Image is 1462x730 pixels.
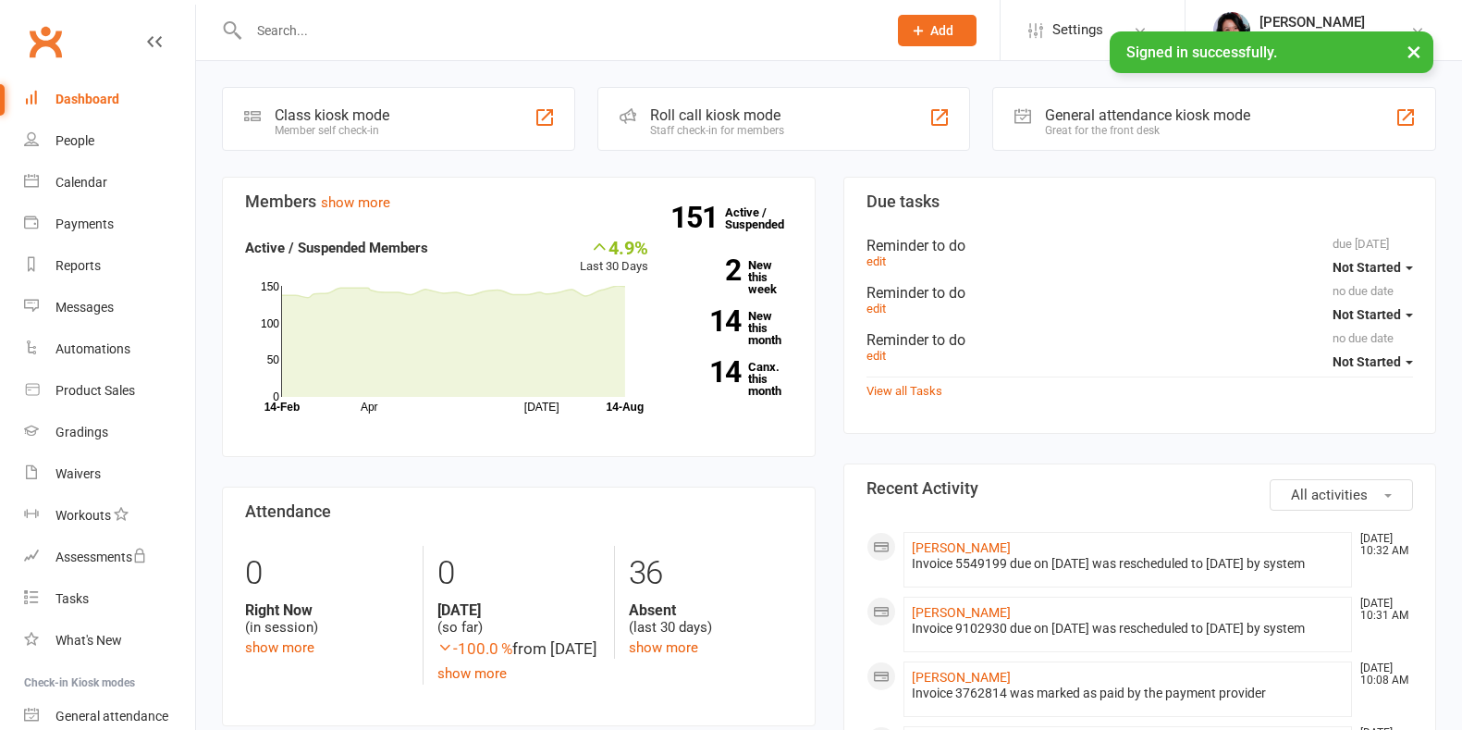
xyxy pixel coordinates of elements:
a: edit [866,302,886,316]
div: People [55,133,94,148]
h3: Attendance [245,502,792,521]
div: Workouts [55,508,111,523]
div: Messages [55,300,114,315]
div: 0 [437,546,600,601]
a: [PERSON_NAME] [912,540,1011,555]
a: [PERSON_NAME] [912,605,1011,620]
div: Reminder to do [866,284,1414,302]
button: Add [898,15,977,46]
div: Invoice 9102930 due on [DATE] was rescheduled to [DATE] by system [912,621,1345,637]
div: Roll call kiosk mode [650,106,784,124]
time: [DATE] 10:31 AM [1351,598,1412,622]
div: 36 [629,546,792,601]
div: Member self check-in [275,124,389,137]
a: edit [866,254,886,268]
img: thumb_image1552221965.png [1213,12,1250,49]
div: Great for the front desk [1045,124,1250,137]
time: [DATE] 10:32 AM [1351,533,1412,557]
strong: Right Now [245,601,409,619]
div: Reminder to do [866,331,1414,349]
a: Payments [24,204,195,245]
h3: Recent Activity [866,479,1414,498]
strong: 2 [676,256,741,284]
button: All activities [1270,479,1413,511]
div: Invoice 5549199 due on [DATE] was rescheduled to [DATE] by system [912,556,1345,572]
a: Dashboard [24,79,195,120]
div: (so far) [437,601,600,637]
a: Messages [24,287,195,328]
div: General attendance kiosk mode [1045,106,1250,124]
input: Search... [243,18,874,43]
span: Not Started [1333,307,1401,322]
button: Not Started [1333,251,1413,284]
a: Gradings [24,412,195,453]
div: Payments [55,217,114,231]
span: Not Started [1333,354,1401,369]
div: Calendar [55,175,107,190]
div: Assessments [55,550,147,564]
a: show more [245,639,314,656]
a: 151Active / Suspended [725,192,806,244]
a: View all Tasks [866,384,942,398]
button: Not Started [1333,345,1413,378]
a: Calendar [24,162,195,204]
span: Settings [1052,9,1103,51]
time: [DATE] 10:08 AM [1351,662,1412,687]
div: General attendance [55,709,168,724]
div: from [DATE] [437,637,600,662]
div: Automations [55,341,130,356]
a: show more [629,639,698,656]
a: Waivers [24,453,195,495]
a: 14Canx. this month [676,361,792,397]
a: Clubworx [22,19,68,65]
div: Last 30 Days [580,237,648,277]
div: Invoice 3762814 was marked as paid by the payment provider [912,686,1345,701]
span: All activities [1291,487,1368,503]
a: Reports [24,245,195,287]
div: Waivers [55,466,101,481]
span: -100.0 % [437,639,512,658]
div: Class kiosk mode [275,106,389,124]
div: [PERSON_NAME] [1259,14,1383,31]
strong: 151 [670,204,725,231]
strong: 14 [676,358,741,386]
a: Tasks [24,578,195,620]
div: Reminder to do [866,237,1414,254]
a: 14New this month [676,310,792,346]
a: show more [437,665,507,682]
button: Not Started [1333,298,1413,331]
strong: Active / Suspended Members [245,240,428,256]
a: 2New this week [676,259,792,295]
a: Product Sales [24,370,195,412]
div: (last 30 days) [629,601,792,637]
div: (in session) [245,601,409,637]
strong: 14 [676,307,741,335]
h3: Members [245,192,792,211]
div: Hurstville Martial Arts [1259,31,1383,47]
div: What's New [55,633,122,648]
a: [PERSON_NAME] [912,670,1011,685]
a: edit [866,349,886,363]
div: Reports [55,258,101,273]
strong: [DATE] [437,601,600,619]
a: Automations [24,328,195,370]
strong: Absent [629,601,792,619]
div: 4.9% [580,237,648,257]
a: show more [321,194,390,211]
span: Signed in successfully. [1126,43,1277,61]
div: Gradings [55,425,108,439]
div: Product Sales [55,383,135,398]
h3: Due tasks [866,192,1414,211]
div: Staff check-in for members [650,124,784,137]
div: Tasks [55,591,89,606]
button: × [1397,31,1431,71]
a: People [24,120,195,162]
a: What's New [24,620,195,662]
span: Add [930,23,953,38]
span: Not Started [1333,260,1401,275]
a: Assessments [24,537,195,578]
div: 0 [245,546,409,601]
div: Dashboard [55,92,119,106]
a: Workouts [24,495,195,537]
